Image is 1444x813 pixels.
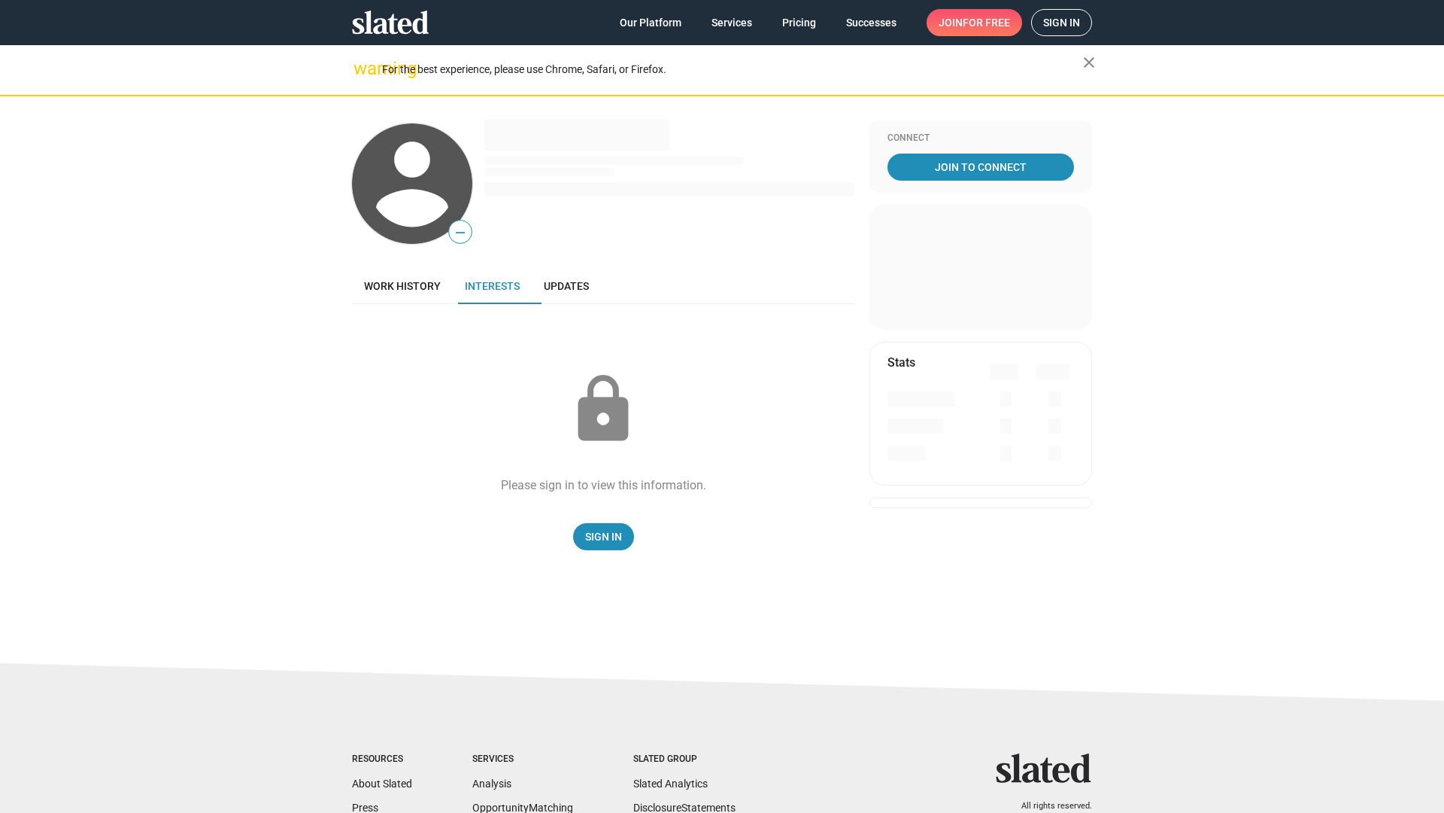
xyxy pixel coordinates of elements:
[453,268,532,304] a: Interests
[963,9,1010,36] span: for free
[352,268,453,304] a: Work history
[566,372,641,447] mat-icon: lock
[633,778,708,790] a: Slated Analytics
[846,9,896,36] span: Successes
[352,778,412,790] a: About Slated
[770,9,828,36] a: Pricing
[699,9,764,36] a: Services
[939,9,1010,36] span: Join
[927,9,1022,36] a: Joinfor free
[782,9,816,36] span: Pricing
[1043,10,1080,35] span: Sign in
[472,778,511,790] a: Analysis
[887,355,915,370] mat-card-title: Stats
[1080,53,1098,72] mat-icon: close
[352,754,412,766] div: Resources
[711,9,752,36] span: Services
[382,59,1083,80] div: For the best experience, please use Chrome, Safari, or Firefox.
[449,223,472,242] span: —
[472,754,573,766] div: Services
[608,9,693,36] a: Our Platform
[573,523,634,550] a: Sign In
[890,154,1071,181] span: Join To Connect
[887,132,1074,145] div: Connect
[887,154,1074,181] a: Join To Connect
[501,477,706,493] div: Please sign in to view this information.
[633,754,736,766] div: Slated Group
[834,9,909,36] a: Successes
[544,280,589,292] span: Updates
[364,280,441,292] span: Work history
[465,280,520,292] span: Interests
[532,268,601,304] a: Updates
[620,9,681,36] span: Our Platform
[585,523,622,550] span: Sign In
[353,59,372,78] mat-icon: warning
[1031,9,1092,36] a: Sign in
